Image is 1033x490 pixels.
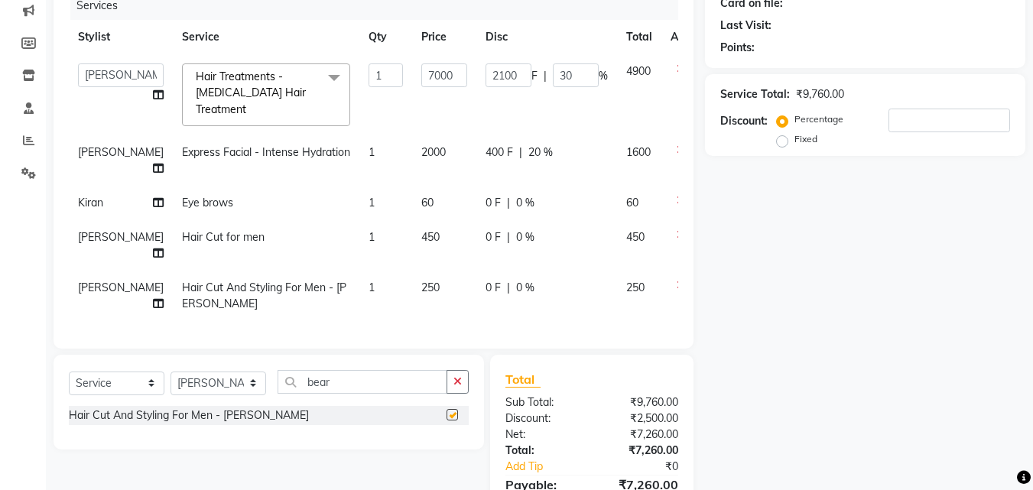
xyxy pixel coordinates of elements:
[476,20,617,54] th: Disc
[626,230,645,244] span: 450
[369,196,375,209] span: 1
[592,410,690,427] div: ₹2,500.00
[78,196,103,209] span: Kiran
[599,68,608,84] span: %
[182,230,265,244] span: Hair Cut for men
[421,145,446,159] span: 2000
[507,195,510,211] span: |
[516,280,534,296] span: 0 %
[494,394,592,410] div: Sub Total:
[531,68,538,84] span: F
[369,281,375,294] span: 1
[505,372,541,388] span: Total
[609,459,690,475] div: ₹0
[626,145,651,159] span: 1600
[486,144,513,161] span: 400 F
[69,20,173,54] th: Stylist
[794,132,817,146] label: Fixed
[626,281,645,294] span: 250
[592,427,690,443] div: ₹7,260.00
[592,443,690,459] div: ₹7,260.00
[486,229,501,245] span: 0 F
[626,196,638,209] span: 60
[486,280,501,296] span: 0 F
[421,281,440,294] span: 250
[626,64,651,78] span: 4900
[78,230,164,244] span: [PERSON_NAME]
[369,230,375,244] span: 1
[421,196,434,209] span: 60
[494,427,592,443] div: Net:
[359,20,412,54] th: Qty
[78,145,164,159] span: [PERSON_NAME]
[528,144,553,161] span: 20 %
[519,144,522,161] span: |
[507,229,510,245] span: |
[720,113,768,129] div: Discount:
[182,145,350,159] span: Express Facial - Intense Hydration
[720,18,772,34] div: Last Visit:
[794,112,843,126] label: Percentage
[720,86,790,102] div: Service Total:
[507,280,510,296] span: |
[369,145,375,159] span: 1
[486,195,501,211] span: 0 F
[246,102,253,116] a: x
[720,40,755,56] div: Points:
[516,195,534,211] span: 0 %
[69,407,309,423] div: Hair Cut And Styling For Men - [PERSON_NAME]
[494,459,608,475] a: Add Tip
[494,410,592,427] div: Discount:
[592,394,690,410] div: ₹9,760.00
[412,20,476,54] th: Price
[544,68,547,84] span: |
[173,20,359,54] th: Service
[421,230,440,244] span: 450
[494,443,592,459] div: Total:
[196,70,306,116] span: Hair Treatments - [MEDICAL_DATA] Hair Treatment
[516,229,534,245] span: 0 %
[796,86,844,102] div: ₹9,760.00
[278,370,447,394] input: Search or Scan
[78,281,164,294] span: [PERSON_NAME]
[617,20,661,54] th: Total
[661,20,712,54] th: Action
[182,196,233,209] span: Eye brows
[182,281,346,310] span: Hair Cut And Styling For Men - [PERSON_NAME]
